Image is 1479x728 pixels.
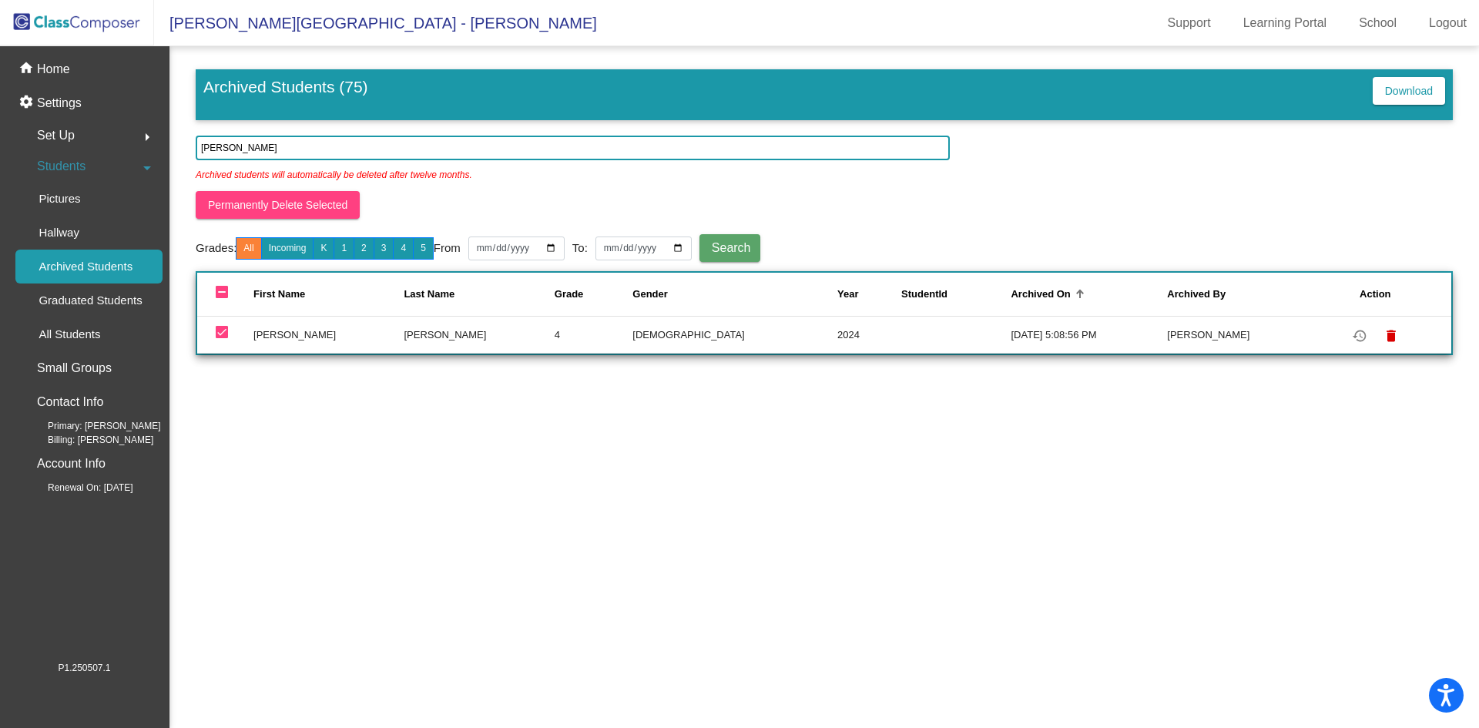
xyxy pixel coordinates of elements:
[1167,287,1317,302] div: Archived By
[1350,327,1369,345] mat-icon: restore
[632,287,837,302] div: Gender
[39,223,79,242] p: Hallway
[196,136,950,160] input: Search...
[37,60,70,79] p: Home
[413,237,434,260] button: 5
[37,357,112,379] p: Small Groups
[18,60,37,79] mat-icon: home
[555,287,633,302] div: Grade
[632,287,668,302] div: Gender
[1167,316,1317,353] td: [PERSON_NAME]
[253,287,404,302] div: First Name
[23,433,153,447] span: Billing: [PERSON_NAME]
[208,199,347,211] span: Permanently Delete Selected
[1167,287,1226,302] div: Archived By
[572,240,588,257] a: To:
[1347,11,1409,35] a: School
[334,237,354,260] button: 1
[37,156,86,177] span: Students
[37,453,106,475] p: Account Info
[1011,287,1070,302] div: Archived On
[699,234,760,262] button: Search
[712,241,751,254] span: Search
[1382,327,1400,345] mat-icon: delete
[39,291,142,310] p: Graduated Students
[1417,11,1479,35] a: Logout
[37,94,82,112] p: Settings
[404,316,554,353] td: [PERSON_NAME]
[1385,85,1433,97] span: Download
[555,316,633,353] td: 4
[837,287,901,302] div: Year
[1318,273,1451,316] th: Action
[37,391,103,413] p: Contact Info
[901,287,1011,302] div: StudentId
[837,287,858,302] div: Year
[253,287,305,302] div: First Name
[39,190,80,208] p: Pictures
[1011,316,1167,353] td: [DATE] 5:08:56 PM
[253,316,404,353] td: [PERSON_NAME]
[261,237,314,260] button: Incoming
[434,240,461,257] a: From
[404,287,554,302] div: Last Name
[404,287,454,302] div: Last Name
[632,316,837,353] td: [DEMOGRAPHIC_DATA]
[1231,11,1340,35] a: Learning Portal
[901,287,947,302] div: StudentId
[37,125,75,146] span: Set Up
[39,257,132,276] p: Archived Students
[313,237,334,260] button: K
[555,287,584,302] div: Grade
[23,419,161,433] span: Primary: [PERSON_NAME]
[354,237,374,260] button: 2
[1011,287,1167,302] div: Archived On
[23,481,132,495] span: Renewal On: [DATE]
[154,11,597,35] span: [PERSON_NAME][GEOGRAPHIC_DATA] - [PERSON_NAME]
[374,237,394,260] button: 3
[196,160,472,182] p: Archived students will automatically be deleted after twelve months.
[1373,77,1445,105] button: Download
[203,77,368,108] h3: Archived Students (75)
[393,237,414,260] button: 4
[196,191,360,219] button: Permanently Delete Selected
[138,159,156,177] mat-icon: arrow_drop_down
[1155,11,1223,35] a: Support
[196,240,236,257] a: Grades:
[236,237,261,260] button: All
[18,94,37,112] mat-icon: settings
[138,128,156,146] mat-icon: arrow_right
[39,325,100,344] p: All Students
[837,316,901,353] td: 2024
